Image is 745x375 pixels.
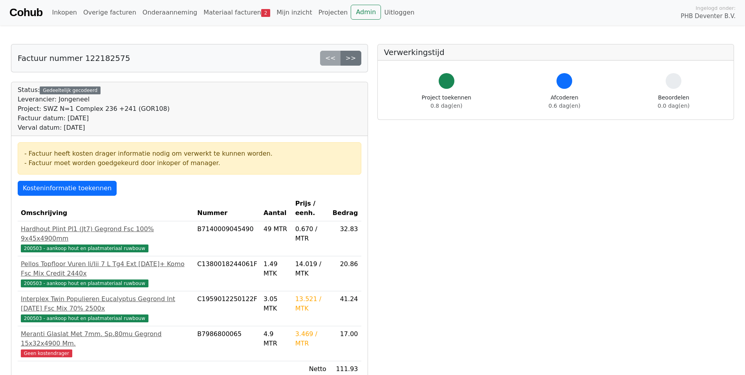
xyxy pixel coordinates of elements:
a: Projecten [315,5,351,20]
th: Aantal [260,196,292,221]
div: Leverancier: Jongeneel [18,95,170,104]
div: Hardhout Plint Pl1 (Jt7) Gegrond Fsc 100% 9x45x4900mm [21,224,191,243]
div: Verval datum: [DATE] [18,123,170,132]
a: Overige facturen [80,5,139,20]
span: 0.0 dag(en) [658,103,690,109]
span: 200503 - aankoop hout en plaatmateriaal ruwbouw [21,279,148,287]
td: 32.83 [329,221,361,256]
div: 14.019 / MTK [295,259,326,278]
div: - Factuur heeft kosten drager informatie nodig om verwerkt te kunnen worden. [24,149,355,158]
th: Omschrijving [18,196,194,221]
div: 49 MTR [264,224,289,234]
a: Admin [351,5,381,20]
th: Nummer [194,196,260,221]
a: Uitloggen [381,5,417,20]
td: 41.24 [329,291,361,326]
td: C1380018244061F [194,256,260,291]
span: PHB Deventer B.V. [681,12,736,21]
a: Onderaanneming [139,5,200,20]
td: B7986800065 [194,326,260,361]
a: Hardhout Plint Pl1 (Jt7) Gegrond Fsc 100% 9x45x4900mm200503 - aankoop hout en plaatmateriaal ruwbouw [21,224,191,253]
a: Pellos Topfloor Vuren Ii/Iii 7 L Tg4 Ext [DATE]+ Komo Fsc Mix Credit 2440x200503 - aankoop hout e... [21,259,191,288]
a: Materiaal facturen2 [200,5,273,20]
td: 20.86 [329,256,361,291]
div: Status: [18,85,170,132]
span: 200503 - aankoop hout en plaatmateriaal ruwbouw [21,244,148,252]
div: Meranti Glaslat Met 7mm. Sp.80mu Gegrond 15x32x4900 Mm. [21,329,191,348]
span: Ingelogd onder: [696,4,736,12]
span: 0.6 dag(en) [549,103,580,109]
div: 4.9 MTR [264,329,289,348]
a: Meranti Glaslat Met 7mm. Sp.80mu Gegrond 15x32x4900 Mm.Geen kostendrager [21,329,191,358]
h5: Factuur nummer 122182575 [18,53,130,63]
td: B7140009045490 [194,221,260,256]
a: >> [340,51,361,66]
a: Cohub [9,3,42,22]
div: Interplex Twin Populieren Eucalyptus Gegrond Int [DATE] Fsc Mix 70% 2500x [21,294,191,313]
div: 3.05 MTK [264,294,289,313]
a: Inkopen [49,5,80,20]
div: Pellos Topfloor Vuren Ii/Iii 7 L Tg4 Ext [DATE]+ Komo Fsc Mix Credit 2440x [21,259,191,278]
div: 1.49 MTK [264,259,289,278]
td: C1959012250122F [194,291,260,326]
div: Beoordelen [658,94,690,110]
div: 13.521 / MTK [295,294,326,313]
span: 200503 - aankoop hout en plaatmateriaal ruwbouw [21,314,148,322]
a: Mijn inzicht [273,5,315,20]
span: Geen kostendrager [21,349,72,357]
a: Kosteninformatie toekennen [18,181,117,196]
th: Bedrag [329,196,361,221]
div: 0.670 / MTR [295,224,326,243]
td: 17.00 [329,326,361,361]
h5: Verwerkingstijd [384,48,728,57]
div: Afcoderen [549,94,580,110]
div: Factuur datum: [DATE] [18,114,170,123]
div: - Factuur moet worden goedgekeurd door inkoper of manager. [24,158,355,168]
a: Interplex Twin Populieren Eucalyptus Gegrond Int [DATE] Fsc Mix 70% 2500x200503 - aankoop hout en... [21,294,191,323]
div: 3.469 / MTR [295,329,326,348]
span: 2 [261,9,270,17]
th: Prijs / eenh. [292,196,329,221]
span: 0.8 dag(en) [430,103,462,109]
div: Project: SWZ N=1 Complex 236 +241 (GOR108) [18,104,170,114]
div: Gedeeltelijk gecodeerd [40,86,101,94]
div: Project toekennen [422,94,471,110]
